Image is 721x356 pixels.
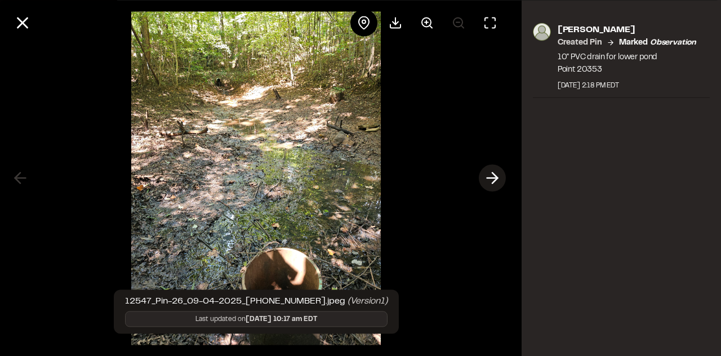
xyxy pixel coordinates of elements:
p: Marked [619,36,696,49]
p: [PERSON_NAME] [558,23,696,36]
button: Next photo [479,165,506,192]
button: Zoom in [413,9,440,36]
button: Close modal [9,9,36,36]
img: photo [533,23,551,41]
p: Created Pin [558,36,602,49]
div: [DATE] 2:18 PM EDT [558,80,696,90]
div: View pin on map [350,9,377,36]
p: 10" PVC drain for lower pond Point 20353 [558,51,696,76]
em: observation [650,39,696,46]
button: Toggle Fullscreen [477,9,504,36]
